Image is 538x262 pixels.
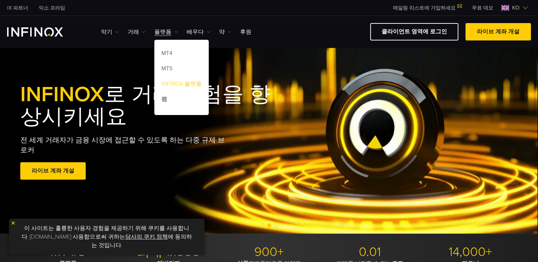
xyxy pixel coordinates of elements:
[477,28,520,35] font: 라이브 계좌 개설
[20,82,104,107] span: INFINOX
[2,4,33,12] a: 인피녹스
[219,28,225,36] font: 약
[267,223,271,228] span: Go to slide 2
[187,28,204,36] font: 배우다
[509,4,522,12] span: KO
[187,28,210,36] a: 배우다
[33,4,70,12] a: 인피녹스
[22,225,192,249] font: 이 사이트는 훌륭한 사용자 경험을 제공하기 위해 쿠키를 사용합니다. [DOMAIN_NAME] 사용함으로써 귀하는 에 동의하는 것입니다.
[11,220,16,225] img: 노란색 닫기 아이콘
[274,223,278,228] span: Go to slide 3
[154,93,209,108] a: 팸
[219,28,231,36] a: 약
[32,167,74,174] font: 라이브 계좌 개설
[393,5,456,11] font: 메일링 리스트에 가입하세요
[154,62,209,77] a: MT5
[20,83,284,128] h1: 로 거래 경험을 향상시키세요
[154,28,178,36] a: 플랫폼
[465,23,531,40] a: 라이브 계좌 개설
[423,244,518,260] p: 14,000+
[388,5,467,11] a: 메일링 리스트에 가입하세요
[467,4,499,12] a: 인피녹스 메뉴
[222,244,317,260] p: 900+
[20,162,86,180] a: 라이브 계좌 개설
[154,47,209,62] a: MT4
[370,23,458,40] a: 클라이언트 영역에 로그인
[154,77,209,93] a: INFINOX 플랫폼
[322,244,417,260] p: 0.01
[101,28,112,36] font: 악기
[125,233,168,240] a: 당사의 쿠키 정책
[101,28,119,36] a: 악기
[7,27,80,37] a: INFINOX 로고
[20,135,231,155] p: 전 세계 거래자가 금융 시장에 접근할 수 있도록 하는 다중 규제 브로커
[154,28,171,36] font: 플랫폼
[128,28,145,36] a: 거래
[260,223,264,228] span: Go to slide 1
[240,28,251,36] a: 후원
[128,28,139,36] font: 거래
